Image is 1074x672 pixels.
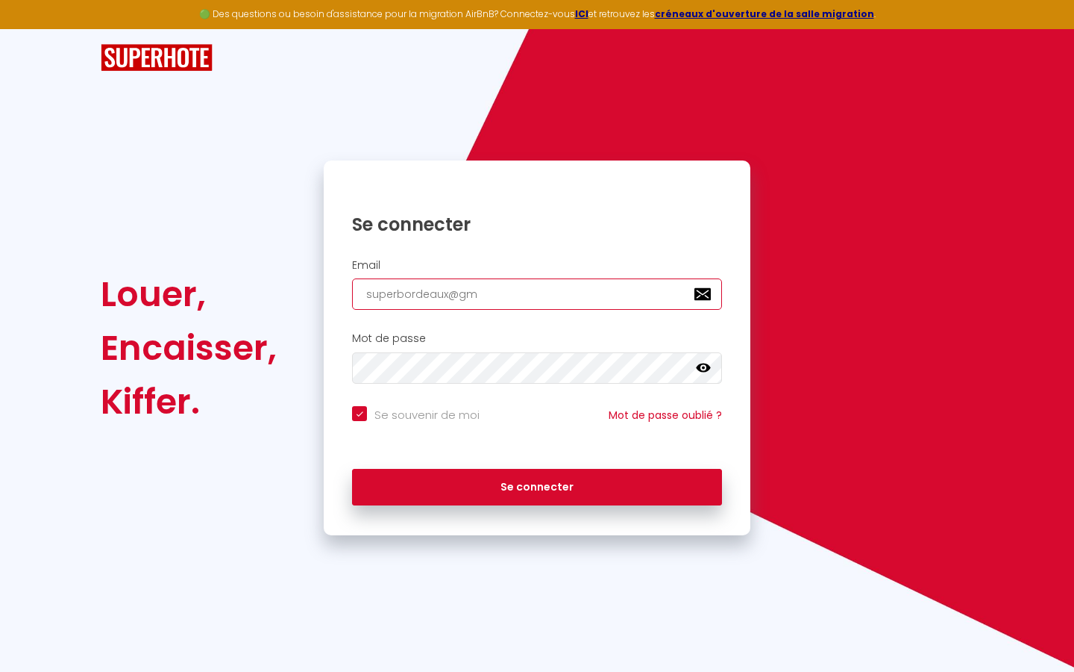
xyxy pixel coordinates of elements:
[352,279,722,310] input: Ton Email
[12,6,57,51] button: Ouvrir le widget de chat LiveChat
[101,375,277,429] div: Kiffer.
[575,7,588,20] a: ICI
[609,408,722,423] a: Mot de passe oublié ?
[655,7,874,20] a: créneaux d'ouverture de la salle migration
[101,44,213,72] img: SuperHote logo
[352,332,722,345] h2: Mot de passe
[352,469,722,506] button: Se connecter
[352,259,722,272] h2: Email
[352,213,722,236] h1: Se connecter
[101,267,277,321] div: Louer,
[101,321,277,375] div: Encaisser,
